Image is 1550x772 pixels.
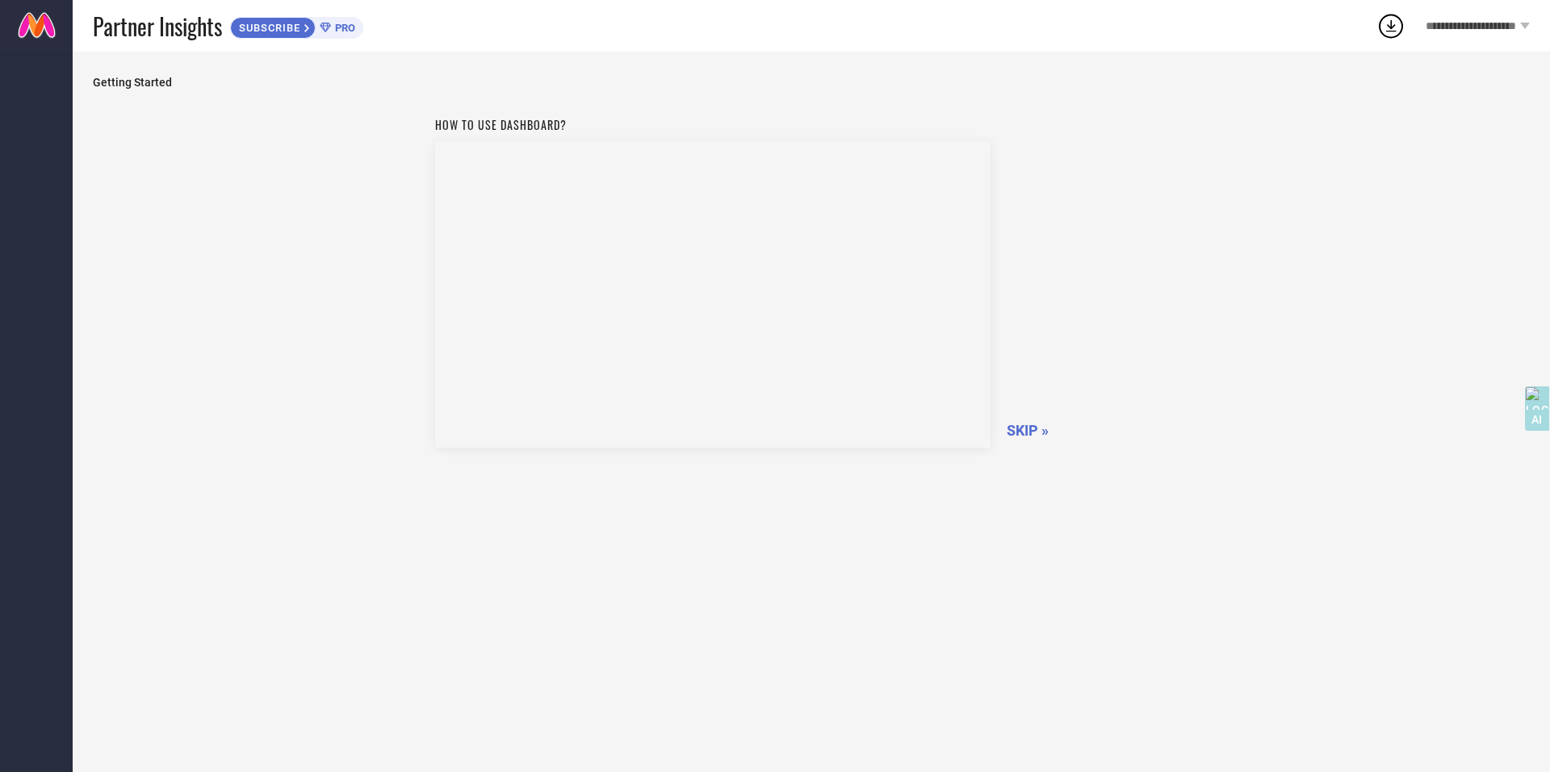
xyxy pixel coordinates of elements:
span: SUBSCRIBE [231,22,304,34]
div: Open download list [1376,11,1405,40]
h1: How to use dashboard? [435,116,991,133]
span: Getting Started [93,76,1530,89]
span: SKIP » [1007,422,1049,439]
span: Partner Insights [93,10,222,43]
a: SUBSCRIBEPRO [230,13,363,39]
iframe: Workspace Section [435,141,991,448]
span: PRO [331,22,355,34]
